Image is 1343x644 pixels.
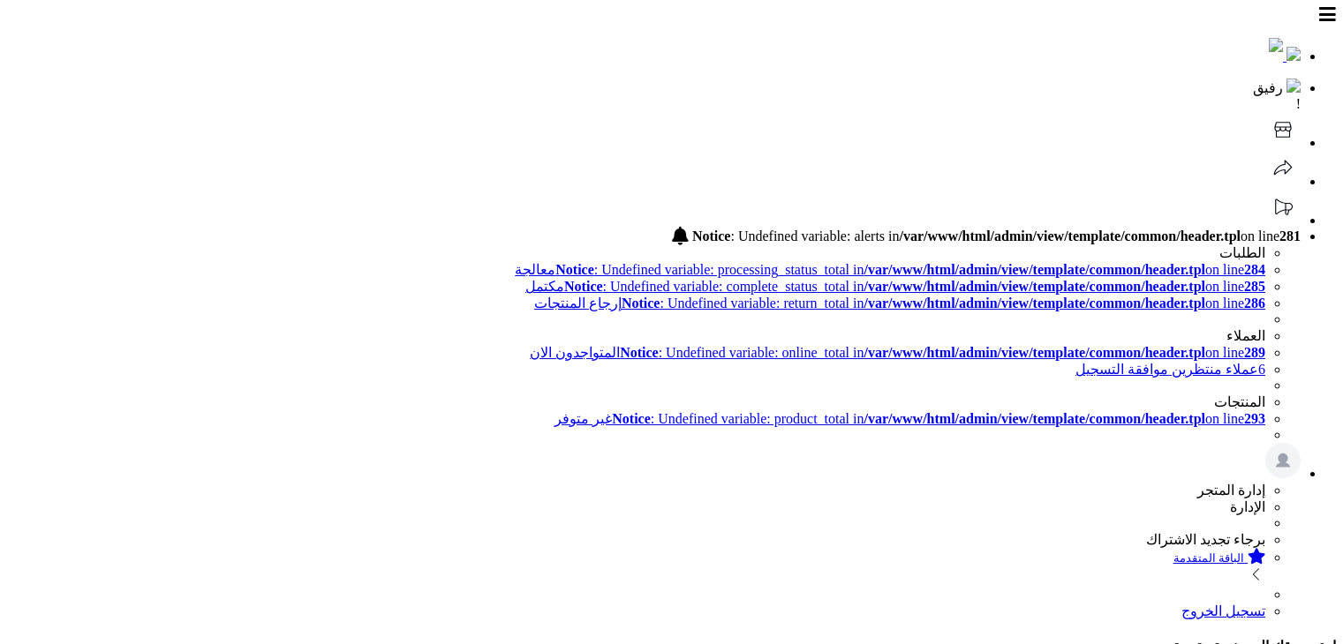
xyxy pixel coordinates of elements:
[7,498,1265,515] li: الإدارة
[612,411,651,426] b: Notice
[525,279,1265,294] a: Notice: Undefined variable: complete_status_total in/var/www/html/admin/view/template/common/head...
[7,531,1265,548] li: برجاء تجديد الاشتراك
[564,279,603,294] b: Notice
[555,262,594,277] b: Notice
[612,411,1265,426] span: : Undefined variable: product_total in on line
[1244,411,1265,426] b: 293
[1258,362,1265,377] span: 6
[692,228,731,243] b: Notice
[864,411,1206,426] b: /var/www/html/admin/view/template/common/header.tpl
[864,296,1206,311] b: /var/www/html/admin/view/template/common/header.tpl
[1075,362,1265,377] a: 6عملاء منتظرين موافقة التسجيل
[534,296,1265,311] a: Notice: Undefined variable: return_total in/var/www/html/admin/view/template/common/header.tplon ...
[864,279,1206,294] b: /var/www/html/admin/view/template/common/header.tpl
[1253,80,1283,95] span: رفيق
[1181,603,1265,618] a: تسجيل الخروج
[864,345,1206,360] b: /var/www/html/admin/view/template/common/header.tpl
[620,345,1265,360] span: : Undefined variable: online_total in on line
[7,244,1265,261] li: الطلبات
[7,327,1265,344] li: العملاء
[7,96,1301,112] div: !
[1244,296,1265,311] b: 286
[1286,47,1301,61] img: logo-mobile.png
[564,279,1265,294] span: : Undefined variable: complete_status_total in on line
[672,228,1301,243] a: : Undefined variable: alerts in on line
[7,261,1265,278] a: Notice: Undefined variable: processing_status_total in/var/www/html/admin/view/template/common/he...
[1244,279,1265,294] b: 285
[7,393,1265,410] li: المنتجات
[620,345,659,360] b: Notice
[1269,38,1283,61] img: logo-2.png
[1244,262,1265,277] b: 284
[622,296,660,311] b: Notice
[530,345,1265,360] a: Notice: Undefined variable: online_total in/var/www/html/admin/view/template/common/header.tplon ...
[1265,213,1301,228] a: تحديثات المنصة
[622,296,1265,311] span: : Undefined variable: return_total in on line
[7,548,1265,587] a: الباقة المتقدمة
[1286,79,1301,93] img: ai-face.png
[900,228,1241,243] b: /var/www/html/admin/view/template/common/header.tpl
[864,262,1206,277] b: /var/www/html/admin/view/template/common/header.tpl
[1197,483,1265,498] span: إدارة المتجر
[555,411,1265,426] a: Notice: Undefined variable: product_total in/var/www/html/admin/view/template/common/header.tplon...
[555,262,1265,277] span: : Undefined variable: processing_status_total in on line
[1244,345,1265,360] b: 289
[1279,228,1301,243] b: 281
[1173,551,1244,565] small: الباقة المتقدمة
